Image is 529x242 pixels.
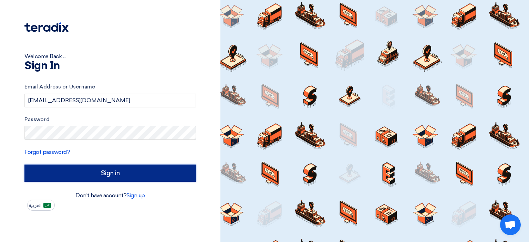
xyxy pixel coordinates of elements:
div: Welcome Back ... [24,52,196,61]
input: Sign in [24,165,196,182]
a: Sign up [126,192,145,199]
label: Password [24,116,196,124]
img: ar-AR.png [43,203,51,208]
div: Don't have account? [24,191,196,200]
label: Email Address or Username [24,83,196,91]
h1: Sign In [24,61,196,72]
button: العربية [27,200,55,211]
span: العربية [29,203,41,208]
img: Teradix logo [24,22,69,32]
div: Open chat [500,214,521,235]
input: Enter your business email or username [24,94,196,107]
a: Forgot password? [24,149,70,155]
